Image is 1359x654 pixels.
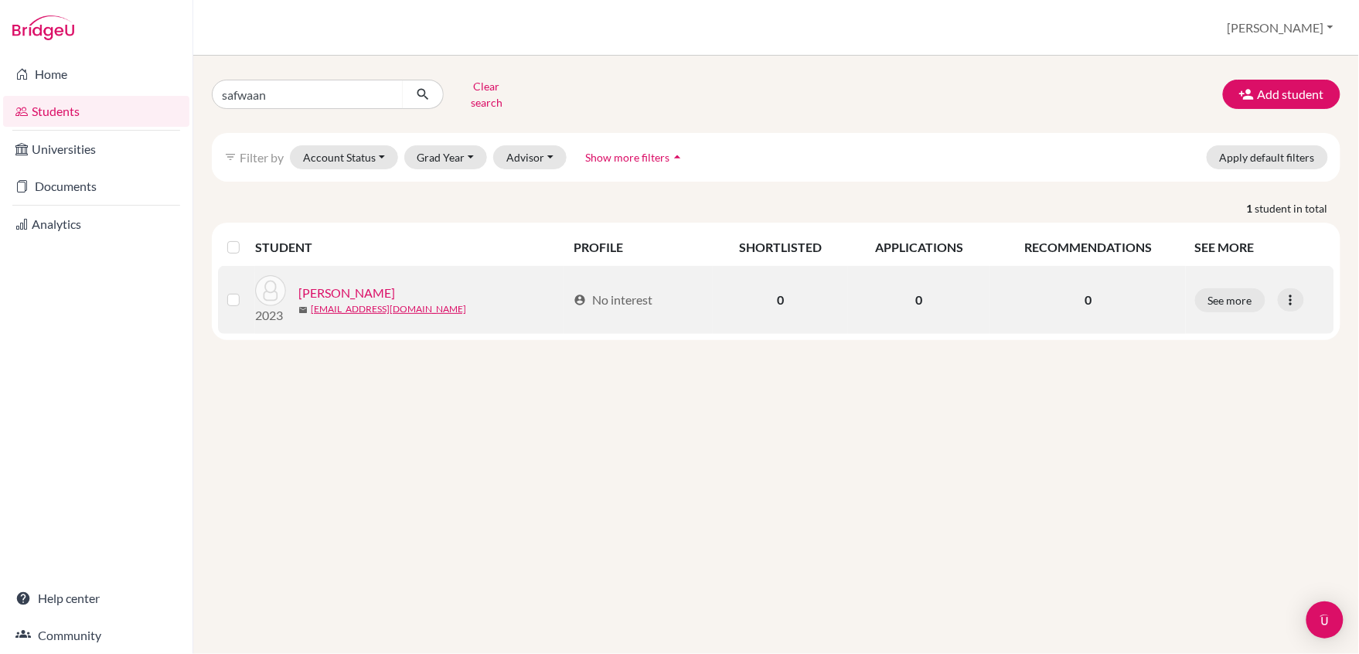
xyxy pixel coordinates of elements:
span: mail [298,305,308,315]
strong: 1 [1247,200,1255,216]
button: Account Status [290,145,398,169]
th: PROFILE [564,229,713,266]
a: Documents [3,171,189,202]
a: Analytics [3,209,189,240]
a: [EMAIL_ADDRESS][DOMAIN_NAME] [311,302,466,316]
button: See more [1195,288,1265,312]
button: Advisor [493,145,567,169]
button: Apply default filters [1207,145,1328,169]
a: Community [3,620,189,651]
div: Open Intercom Messenger [1306,601,1344,639]
a: Help center [3,583,189,614]
input: Find student by name... [212,80,404,109]
span: Filter by [240,150,284,165]
button: Add student [1223,80,1340,109]
button: Clear search [444,74,530,114]
a: Universities [3,134,189,165]
button: Show more filtersarrow_drop_up [573,145,699,169]
a: [PERSON_NAME] [298,284,395,302]
img: Bridge-U [12,15,74,40]
td: 0 [713,266,848,334]
i: arrow_drop_up [670,149,686,165]
i: filter_list [224,151,237,163]
a: Students [3,96,189,127]
p: 0 [1000,291,1177,309]
button: Grad Year [404,145,488,169]
div: No interest [574,291,652,309]
button: [PERSON_NAME] [1221,13,1340,43]
span: account_circle [574,294,586,306]
th: APPLICATIONS [848,229,990,266]
th: STUDENT [255,229,564,266]
img: HUQ, Safwaan [255,275,286,306]
th: SEE MORE [1186,229,1334,266]
span: Show more filters [586,151,670,164]
th: SHORTLISTED [713,229,848,266]
span: student in total [1255,200,1340,216]
th: RECOMMENDATIONS [990,229,1186,266]
p: 2023 [255,306,286,325]
td: 0 [848,266,990,334]
a: Home [3,59,189,90]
